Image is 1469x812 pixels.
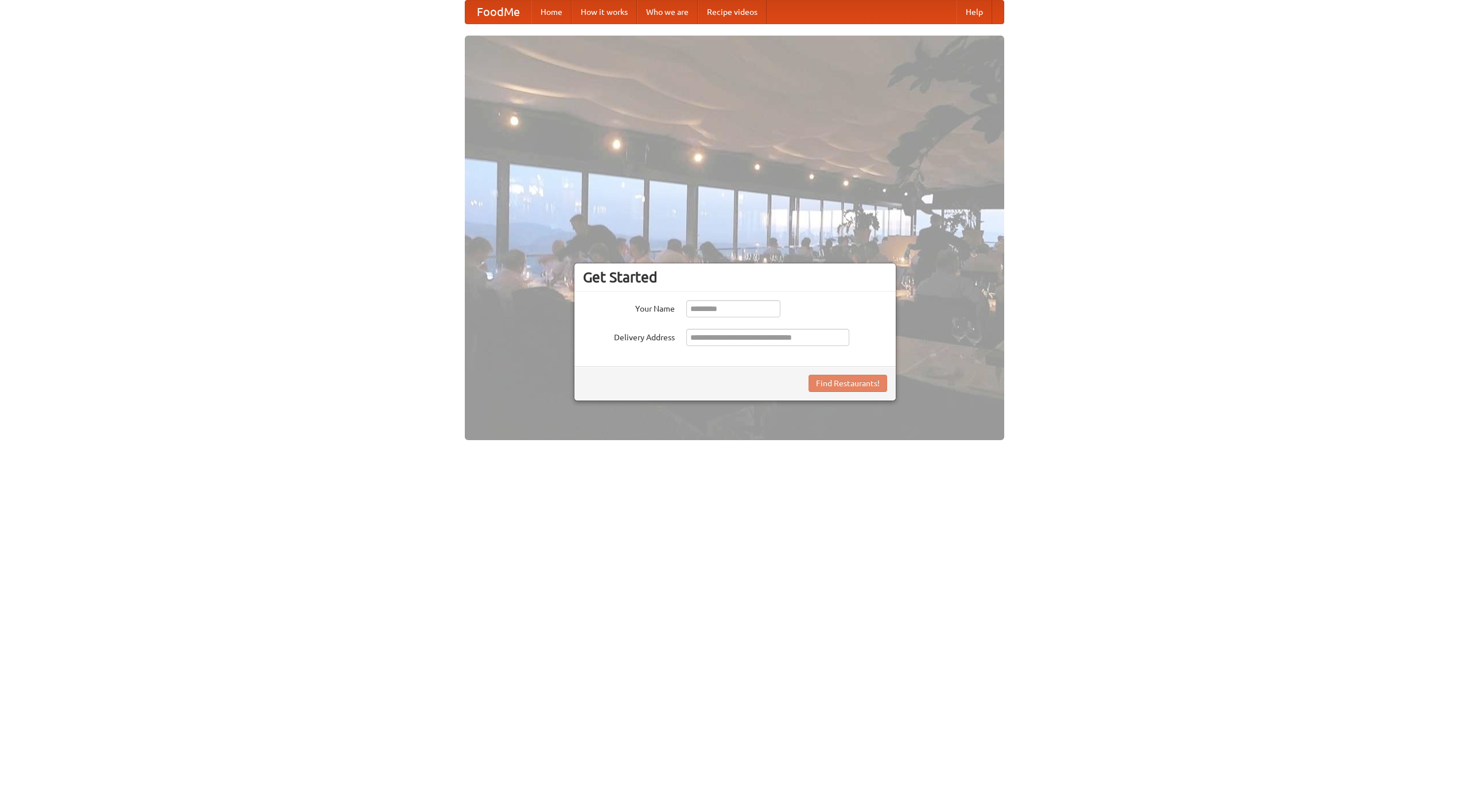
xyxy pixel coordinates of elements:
a: Home [531,1,572,24]
a: Recipe videos [698,1,767,24]
a: Help [957,1,992,24]
label: Delivery Address [583,329,675,343]
a: Who we are [637,1,698,24]
button: Find Restaurants! [809,375,887,392]
a: How it works [572,1,637,24]
a: FoodMe [465,1,531,24]
h3: Get Started [583,269,887,286]
label: Your Name [583,300,675,314]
